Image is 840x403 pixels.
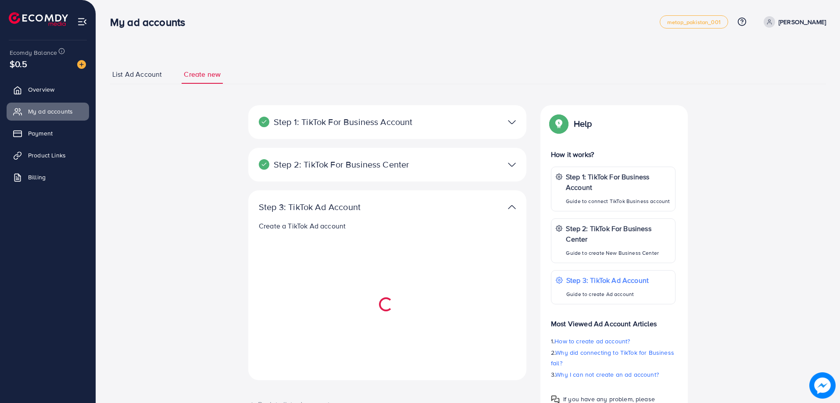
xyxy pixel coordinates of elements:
a: [PERSON_NAME] [760,16,826,28]
a: metap_pakistan_001 [660,15,728,29]
a: Payment [7,125,89,142]
span: My ad accounts [28,107,73,116]
span: Create new [184,69,221,79]
p: Step 2: TikTok For Business Center [566,223,671,244]
a: Billing [7,168,89,186]
p: How it works? [551,149,676,160]
p: Step 3: TikTok Ad Account [566,275,649,285]
p: [PERSON_NAME] [779,17,826,27]
p: 2. [551,347,676,368]
a: Product Links [7,146,89,164]
span: metap_pakistan_001 [667,19,721,25]
p: Step 2: TikTok For Business Center [259,159,425,170]
p: Most Viewed Ad Account Articles [551,311,676,329]
span: Product Links [28,151,66,160]
span: Why did connecting to TikTok for Business fail? [551,348,674,367]
h3: My ad accounts [110,16,192,29]
span: Why I can not create an ad account? [555,370,659,379]
p: Guide to create Ad account [566,289,649,300]
p: Help [574,118,592,129]
p: Create a TikTok Ad account [259,221,519,231]
p: Guide to connect TikTok Business account [566,196,671,207]
span: $0.5 [10,57,28,70]
img: image [77,60,86,69]
span: Ecomdy Balance [10,48,57,57]
img: menu [77,17,87,27]
span: Payment [28,129,53,138]
p: Step 1: TikTok For Business Account [566,171,671,193]
p: Step 3: TikTok Ad Account [259,202,425,212]
img: TikTok partner [508,158,516,171]
img: Popup guide [551,116,567,132]
span: List Ad Account [112,69,162,79]
img: image [809,372,836,399]
p: 1. [551,336,676,346]
span: Billing [28,173,46,182]
p: Guide to create New Business Center [566,248,671,258]
img: TikTok partner [508,201,516,214]
img: logo [9,12,68,26]
p: 3. [551,369,676,380]
a: Overview [7,81,89,98]
img: TikTok partner [508,116,516,128]
a: My ad accounts [7,103,89,120]
span: How to create ad account? [554,337,630,346]
span: Overview [28,85,54,94]
p: Step 1: TikTok For Business Account [259,117,425,127]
